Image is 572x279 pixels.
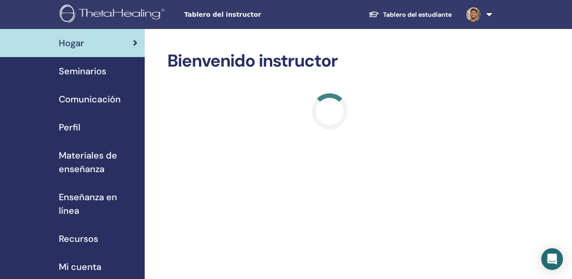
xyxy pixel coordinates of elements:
div: Open Intercom Messenger [541,248,563,270]
span: Tablero del instructor [184,10,320,19]
span: Mi cuenta [59,260,101,274]
span: Enseñanza en línea [59,190,137,217]
h2: Bienvenido instructor [167,51,492,72]
img: logo.png [60,5,168,25]
span: Hogar [59,36,84,50]
img: graduation-cap-white.svg [369,10,379,18]
span: Materiales de enseñanza [59,149,137,176]
span: Perfil [59,120,80,134]
img: default.jpg [466,7,481,22]
span: Recursos [59,232,98,245]
span: Seminarios [59,64,106,78]
a: Tablero del estudiante [361,6,459,23]
span: Comunicación [59,92,121,106]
